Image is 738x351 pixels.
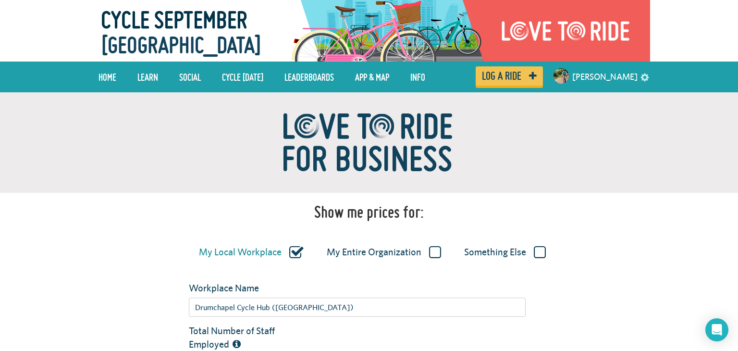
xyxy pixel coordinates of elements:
label: Workplace Name [182,281,299,295]
a: App & Map [348,65,396,89]
label: Something Else [464,246,546,259]
a: Cycle [DATE] [215,65,271,89]
h1: Show me prices for: [314,202,424,222]
a: Info [403,65,432,89]
a: [PERSON_NAME] [572,65,638,88]
label: My Entire Organization [327,246,441,259]
img: Small navigation user avatar [553,68,569,84]
a: settings drop down toggle [640,72,649,81]
a: Social [172,65,208,89]
a: Home [91,65,123,89]
label: My Local Workplace [199,246,304,259]
a: Log a ride [476,66,543,86]
span: Log a ride [482,72,521,80]
div: Open Intercom Messenger [705,318,728,341]
a: Leaderboards [277,65,341,89]
a: LEARN [130,65,165,89]
span: [GEOGRAPHIC_DATA] [101,27,261,63]
i: The total number of people employed by this organization/workplace, including part time staff. [233,339,241,349]
img: ltr_for_biz-e6001c5fe4d5a622ce57f6846a52a92b55b8f49da94d543b329e0189dcabf444.png [249,92,489,193]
